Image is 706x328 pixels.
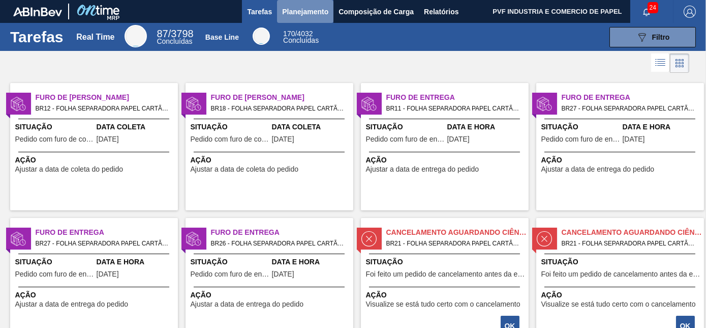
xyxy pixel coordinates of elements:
[157,28,193,39] span: / 3798
[15,270,94,278] span: Pedido com furo de entrega
[125,25,147,47] div: Real Time
[272,122,351,132] span: Data Coleta
[15,290,175,300] span: Ação
[562,92,704,103] span: Furo de Entrega
[282,6,328,18] span: Planejamento
[537,231,552,247] img: status
[366,257,526,267] span: Situação
[76,33,114,42] div: Real Time
[97,257,175,267] span: Data e Hora
[339,6,414,18] span: Composição de Carga
[366,166,479,173] span: Ajustar a data de entrega do pedido
[186,96,201,112] img: status
[15,300,129,308] span: Ajustar a data de entrega do pedido
[253,28,270,45] div: Base Line
[191,166,299,173] span: Ajustar a data de coleta do pedido
[366,122,445,132] span: Situação
[10,31,64,43] h1: Tarefas
[97,270,119,278] span: 29/09/2025,
[15,257,94,267] span: Situação
[157,30,193,45] div: Real Time
[366,300,520,308] span: Visualize se está tudo certo com o cancelamento
[541,122,620,132] span: Situação
[191,122,269,132] span: Situação
[541,257,701,267] span: Situação
[97,122,175,132] span: Data Coleta
[283,31,319,44] div: Base Line
[652,33,670,41] span: Filtro
[283,36,319,44] span: Concluídas
[447,135,470,143] span: 29/09/2025,
[15,135,94,143] span: Pedido com furo de coleta
[541,155,701,166] span: Ação
[424,6,458,18] span: Relatórios
[15,166,124,173] span: Ajustar a data de coleta do pedido
[191,300,304,308] span: Ajustar a data de entrega do pedido
[211,92,353,103] span: Furo de Coleta
[630,5,663,19] button: Notificações
[11,231,26,247] img: status
[648,2,658,13] span: 24
[283,30,313,38] span: / 4032
[211,103,345,114] span: BR18 - FOLHA SEPARADORA PAPEL CARTÃO Pedido - 2011123
[684,6,696,18] img: Logout
[623,122,701,132] span: Data e Hora
[651,53,670,73] div: Visão em Lista
[191,270,269,278] span: Pedido com furo de entrega
[15,155,175,166] span: Ação
[36,92,178,103] span: Furo de Coleta
[247,6,272,18] span: Tarefas
[36,238,170,249] span: BR27 - FOLHA SEPARADORA PAPEL CARTÃO Pedido - 2018556
[36,103,170,114] span: BR12 - FOLHA SEPARADORA PAPEL CARTÃO Pedido - 2018550
[15,122,94,132] span: Situação
[272,257,351,267] span: Data e Hora
[366,135,445,143] span: Pedido com furo de entrega
[366,270,526,278] span: Foi feito um pedido de cancelamento antes da etapa de aguardando faturamento
[609,27,696,47] button: Filtro
[366,155,526,166] span: Ação
[623,135,645,143] span: 29/09/2025,
[186,231,201,247] img: status
[670,53,689,73] div: Visão em Cards
[191,290,351,300] span: Ação
[272,270,294,278] span: 29/09/2025,
[361,231,377,247] img: status
[541,166,655,173] span: Ajustar a data de entrega do pedido
[211,227,353,238] span: Furo de Entrega
[562,227,704,238] span: Cancelamento aguardando ciência
[447,122,526,132] span: Data e Hora
[211,238,345,249] span: BR26 - FOLHA SEPARADORA PAPEL CARTÃO Pedido - 2017799
[366,290,526,300] span: Ação
[36,227,178,238] span: Furo de Entrega
[272,135,294,143] span: 29/09/2025
[386,92,529,103] span: Furo de Entrega
[562,238,696,249] span: BR21 - FOLHA SEPARADORA PAPEL CARTÃO Pedido - 1873707
[541,135,620,143] span: Pedido com furo de entrega
[361,96,377,112] img: status
[386,103,520,114] span: BR11 - FOLHA SEPARADORA PAPEL CARTÃO Pedido - 2017821
[191,257,269,267] span: Situação
[157,37,192,45] span: Concluídas
[562,103,696,114] span: BR27 - FOLHA SEPARADORA PAPEL CARTÃO Pedido - 2018555
[13,7,62,16] img: TNhmsLtSVTkK8tSr43FrP2fwEKptu5GPRR3wAAAABJRU5ErkJggg==
[191,155,351,166] span: Ação
[386,238,520,249] span: BR21 - FOLHA SEPARADORA PAPEL CARTÃO Pedido - 1873701
[97,135,119,143] span: 29/09/2025
[283,30,295,38] span: 170
[541,290,701,300] span: Ação
[205,33,239,41] div: Base Line
[386,227,529,238] span: Cancelamento aguardando ciência
[157,28,168,39] span: 87
[541,270,701,278] span: Foi feito um pedido de cancelamento antes da etapa de aguardando faturamento
[537,96,552,112] img: status
[541,300,696,308] span: Visualize se está tudo certo com o cancelamento
[11,96,26,112] img: status
[191,135,269,143] span: Pedido com furo de coleta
